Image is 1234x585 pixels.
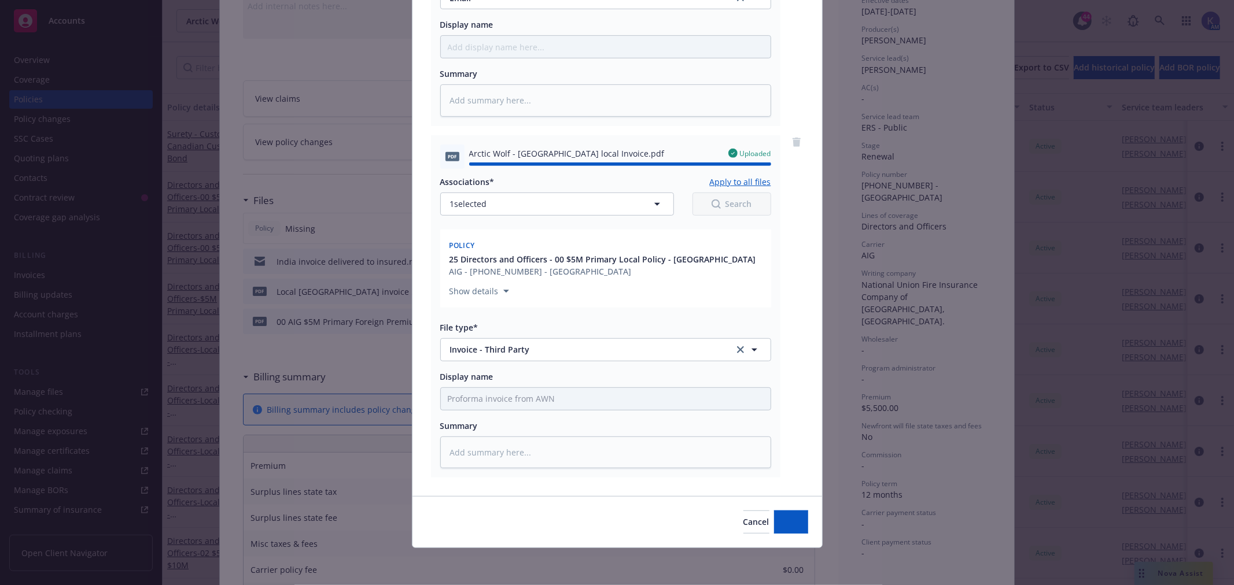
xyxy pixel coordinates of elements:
button: 25 Directors and Officers - 00 $5M Primary Local Policy - [GEOGRAPHIC_DATA] [450,253,756,265]
a: clear selection [734,343,747,357]
button: Show details [445,284,514,298]
span: Invoice - Third Party [450,343,718,356]
div: AIG - [PHONE_NUMBER] - [GEOGRAPHIC_DATA] [450,265,756,277]
span: File type* [440,322,478,333]
span: Policy [450,240,475,250]
button: Invoice - Third Partyclear selection [440,338,771,361]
